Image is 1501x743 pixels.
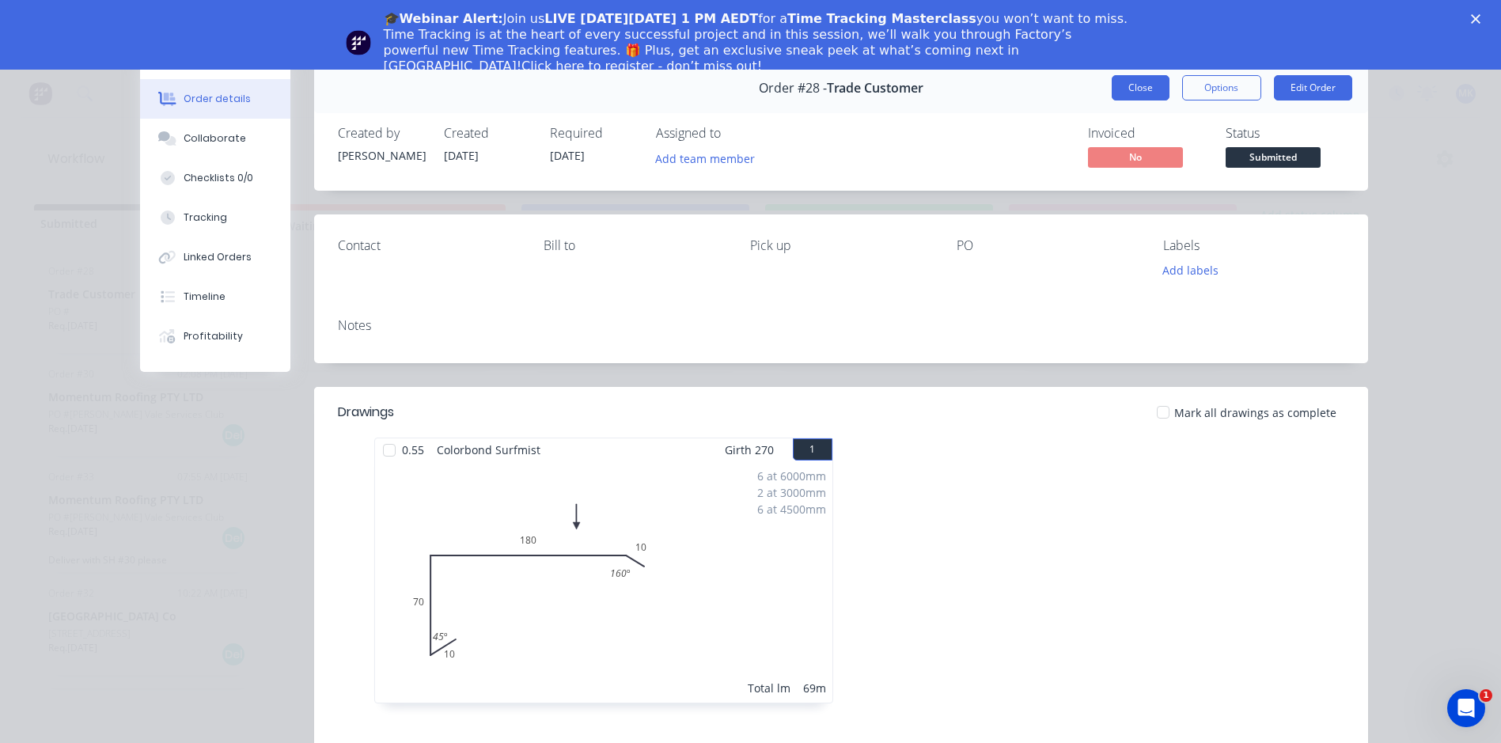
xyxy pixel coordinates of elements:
[550,126,637,141] div: Required
[757,501,826,517] div: 6 at 4500mm
[656,147,764,169] button: Add team member
[140,317,290,356] button: Profitability
[750,238,931,253] div: Pick up
[1226,126,1344,141] div: Status
[544,11,758,26] b: LIVE [DATE][DATE] 1 PM AEDT
[957,238,1138,253] div: PO
[544,238,725,253] div: Bill to
[725,438,774,461] span: Girth 270
[1274,75,1352,100] button: Edit Order
[1182,75,1261,100] button: Options
[430,438,547,461] span: Colorbond Surfmist
[748,680,790,696] div: Total lm
[1112,75,1169,100] button: Close
[140,237,290,277] button: Linked Orders
[338,238,519,253] div: Contact
[1174,404,1336,421] span: Mark all drawings as complete
[396,438,430,461] span: 0.55
[140,158,290,198] button: Checklists 0/0
[184,92,251,106] div: Order details
[759,81,827,96] span: Order #28 -
[140,79,290,119] button: Order details
[384,11,1131,74] div: Join us for a you won’t want to miss. Time Tracking is at the heart of every successful project a...
[550,148,585,163] span: [DATE]
[1088,147,1183,167] span: No
[521,59,762,74] a: Click here to register - don’t miss out!
[1226,147,1321,167] span: Submitted
[646,147,763,169] button: Add team member
[787,11,976,26] b: Time Tracking Masterclass
[1154,260,1227,281] button: Add labels
[1480,689,1492,702] span: 1
[184,290,226,304] div: Timeline
[338,147,425,164] div: [PERSON_NAME]
[1471,14,1487,24] div: Close
[384,11,503,26] b: 🎓Webinar Alert:
[338,318,1344,333] div: Notes
[338,126,425,141] div: Created by
[140,119,290,158] button: Collaborate
[1088,126,1207,141] div: Invoiced
[375,461,832,703] div: 010701801045º160º6 at 6000mm2 at 3000mm6 at 4500mmTotal lm69m
[184,210,227,225] div: Tracking
[346,30,371,55] img: Profile image for Team
[656,126,814,141] div: Assigned to
[184,131,246,146] div: Collaborate
[338,403,394,422] div: Drawings
[140,277,290,317] button: Timeline
[757,468,826,484] div: 6 at 6000mm
[1226,147,1321,171] button: Submitted
[1163,238,1344,253] div: Labels
[184,250,252,264] div: Linked Orders
[140,198,290,237] button: Tracking
[757,484,826,501] div: 2 at 3000mm
[444,148,479,163] span: [DATE]
[184,171,253,185] div: Checklists 0/0
[803,680,826,696] div: 69m
[1447,689,1485,727] iframe: Intercom live chat
[444,126,531,141] div: Created
[793,438,832,461] button: 1
[827,81,923,96] span: Trade Customer
[184,329,243,343] div: Profitability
